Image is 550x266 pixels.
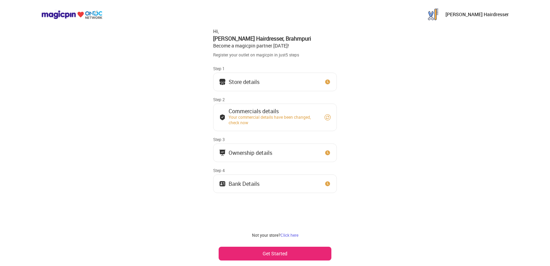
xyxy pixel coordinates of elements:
div: Step 2 [213,97,337,102]
img: ondc-logo-new-small.8a59708e.svg [41,10,102,19]
button: Get Started [219,247,331,260]
div: Ownership details [229,151,272,155]
img: AeVo1_8rFswm1jCvrNF3t4hp6yhCnOCFhxw4XZN-NbeLdRsL0VA5rnYylAVxknw8jkDdUb3PsUmHyPJpe1vNHMWObwav [426,8,440,21]
img: commercials_icon.983f7837.svg [219,149,226,156]
img: refresh_circle.10b5a287.svg [324,114,331,121]
span: Not your store? [252,232,280,238]
div: Your commercial details have been changed, check now [229,114,318,125]
div: Register your outlet on magicpin in just 5 steps [213,52,337,58]
img: clock_icon_new.67dbf243.svg [324,149,331,156]
img: storeIcon.9b1f7264.svg [219,78,226,85]
div: [PERSON_NAME] Hairdresser , Brahmpuri [213,35,337,42]
img: clock_icon_new.67dbf243.svg [324,180,331,187]
p: [PERSON_NAME] Hairdresser [445,11,509,18]
a: Click here [280,232,298,238]
button: Commercials detailsYour commercial details have been changed, check now [213,104,337,131]
button: Store details [213,73,337,91]
div: Store details [229,80,260,84]
img: ownership_icon.37569ceb.svg [219,180,226,187]
div: Commercials details [229,109,318,113]
img: bank_details_tick.fdc3558c.svg [219,114,226,121]
button: Ownership details [213,143,337,162]
div: Bank Details [229,182,260,185]
div: Hi, Become a magicpin partner [DATE]! [213,28,337,49]
div: Step 3 [213,137,337,142]
button: Bank Details [213,174,337,193]
div: Step 4 [213,168,337,173]
div: Step 1 [213,66,337,71]
img: clock_icon_new.67dbf243.svg [324,78,331,85]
